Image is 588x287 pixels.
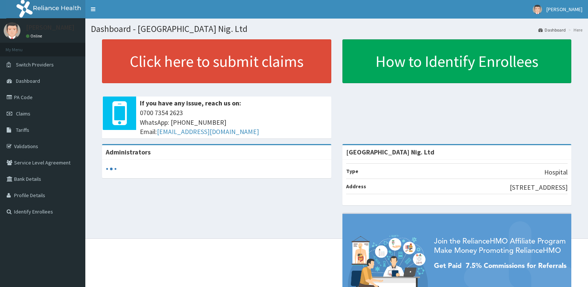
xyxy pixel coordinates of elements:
[510,183,568,192] p: [STREET_ADDRESS]
[91,24,582,34] h1: Dashboard - [GEOGRAPHIC_DATA] Nig. Ltd
[342,39,572,83] a: How to Identify Enrollees
[102,39,331,83] a: Click here to submit claims
[544,167,568,177] p: Hospital
[16,61,54,68] span: Switch Providers
[106,148,151,156] b: Administrators
[16,110,30,117] span: Claims
[16,78,40,84] span: Dashboard
[26,24,75,31] p: [PERSON_NAME]
[16,127,29,133] span: Tariffs
[157,127,259,136] a: [EMAIL_ADDRESS][DOMAIN_NAME]
[26,33,44,39] a: Online
[106,163,117,175] svg: audio-loading
[546,6,582,13] span: [PERSON_NAME]
[140,108,328,137] span: 0700 7354 2623 WhatsApp: [PHONE_NUMBER] Email:
[140,99,241,107] b: If you have any issue, reach us on:
[538,27,566,33] a: Dashboard
[346,168,358,175] b: Type
[533,5,542,14] img: User Image
[4,22,20,39] img: User Image
[346,148,434,156] strong: [GEOGRAPHIC_DATA] Nig. Ltd
[346,183,366,190] b: Address
[566,27,582,33] li: Here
